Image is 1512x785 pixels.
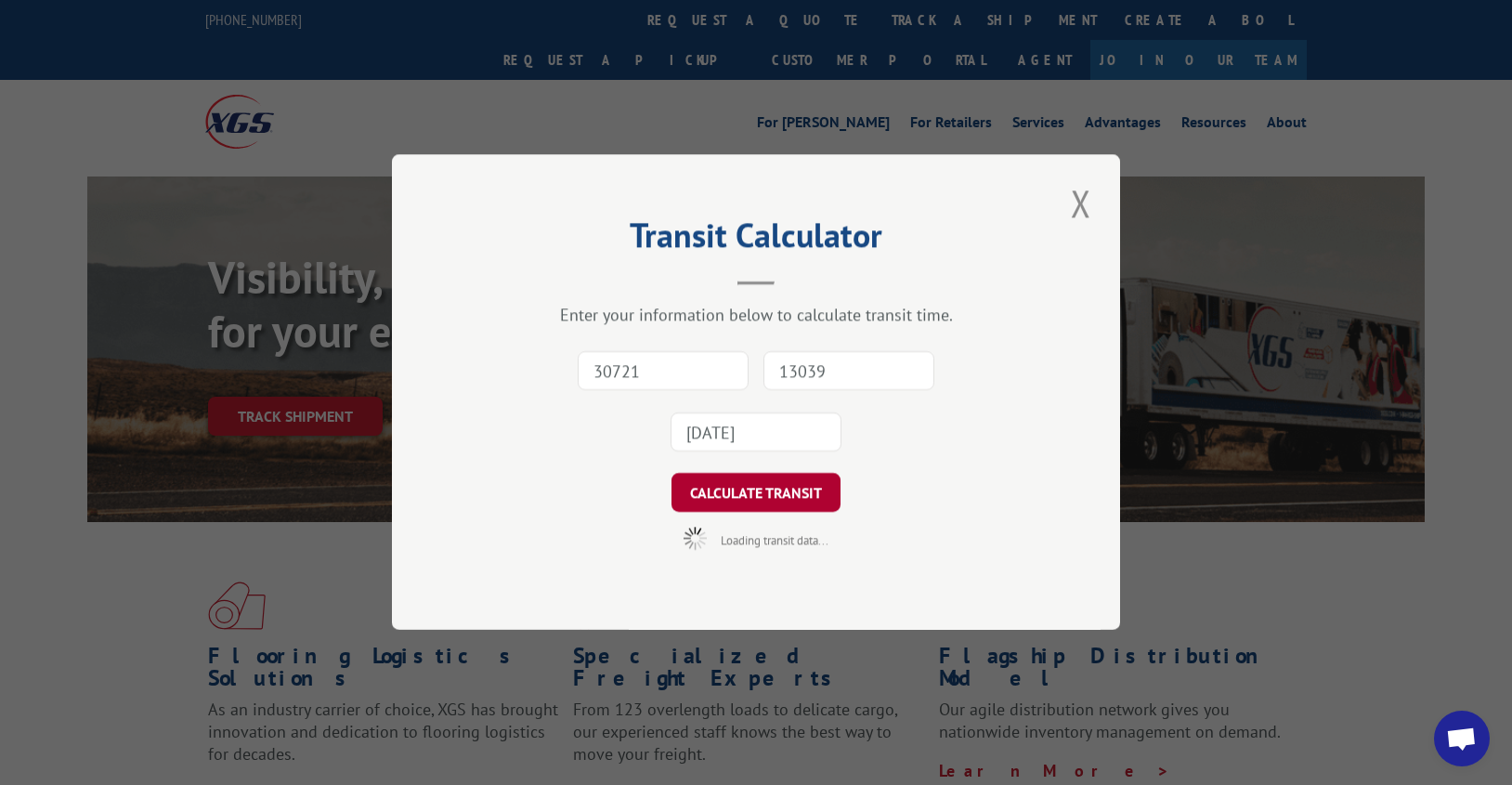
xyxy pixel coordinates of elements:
[684,528,707,551] img: xgs-loading
[485,305,1027,326] div: Enter your information below to calculate transit time.
[671,474,841,513] button: CALCULATE TRANSIT
[721,533,828,549] span: Loading transit data...
[763,352,934,391] input: Dest. Zip
[671,413,841,452] input: Tender Date
[485,222,1027,257] h2: Transit Calculator
[1434,711,1490,766] a: Open chat
[578,352,749,391] input: Origin Zip
[1065,177,1097,229] button: Close modal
